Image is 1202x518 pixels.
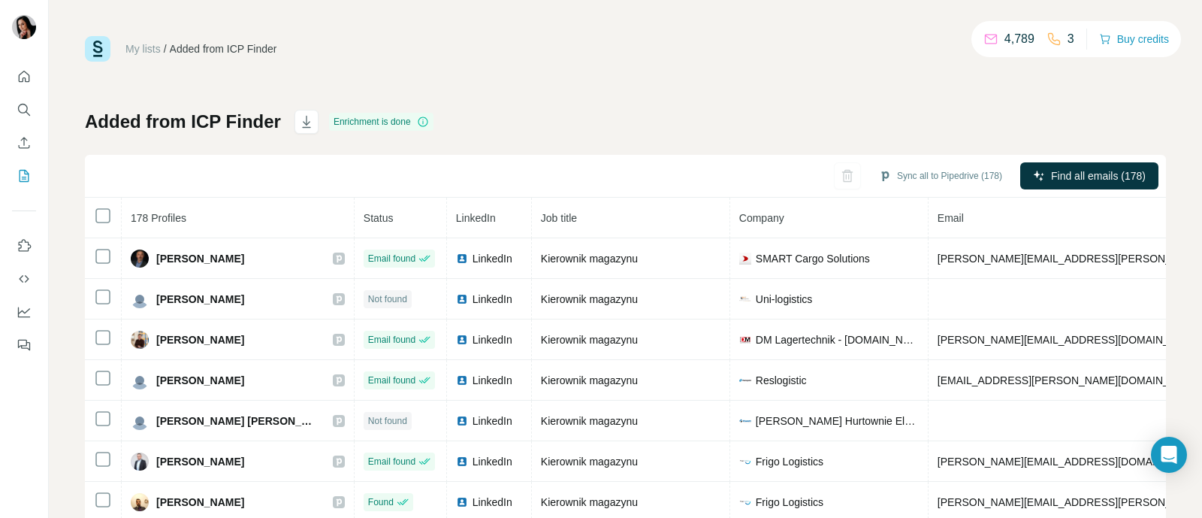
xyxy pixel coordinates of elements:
[756,454,823,469] span: Frigo Logistics
[131,331,149,349] img: Avatar
[456,496,468,508] img: LinkedIn logo
[938,212,964,224] span: Email
[368,495,394,509] span: Found
[1068,30,1074,48] p: 3
[756,292,812,307] span: Uni-logistics
[938,374,1202,386] span: [EMAIL_ADDRESS][PERSON_NAME][DOMAIN_NAME]
[541,293,638,305] span: Kierownik magazynu
[541,496,638,508] span: Kierownik magazynu
[131,250,149,268] img: Avatar
[756,373,807,388] span: Reslogistic
[739,415,751,427] img: company-logo
[456,415,468,427] img: LinkedIn logo
[473,373,512,388] span: LinkedIn
[131,290,149,308] img: Avatar
[541,253,638,265] span: Kierownik magazynu
[368,333,415,347] span: Email found
[868,165,1013,187] button: Sync all to Pipedrive (178)
[156,454,244,469] span: [PERSON_NAME]
[1004,30,1034,48] p: 4,789
[368,455,415,468] span: Email found
[368,374,415,387] span: Email found
[12,129,36,156] button: Enrich CSV
[12,162,36,189] button: My lists
[12,298,36,326] button: Dashboard
[541,374,638,386] span: Kierownik magazynu
[156,251,244,266] span: [PERSON_NAME]
[131,212,186,224] span: 178 Profiles
[739,374,751,386] img: company-logo
[131,493,149,511] img: Avatar
[170,41,277,56] div: Added from ICP Finder
[156,495,244,510] span: [PERSON_NAME]
[368,252,415,265] span: Email found
[1099,29,1169,50] button: Buy credits
[85,110,281,134] h1: Added from ICP Finder
[756,495,823,510] span: Frigo Logistics
[456,374,468,386] img: LinkedIn logo
[938,334,1202,346] span: [PERSON_NAME][EMAIL_ADDRESS][DOMAIN_NAME]
[12,96,36,123] button: Search
[12,332,36,359] button: Feedback
[541,456,638,468] span: Kierownik magazynu
[739,293,751,305] img: company-logo
[368,414,407,428] span: Not found
[12,232,36,259] button: Use Surfe on LinkedIn
[456,253,468,265] img: LinkedIn logo
[456,334,468,346] img: LinkedIn logo
[156,413,318,429] span: [PERSON_NAME] [PERSON_NAME]
[12,15,36,39] img: Avatar
[1020,162,1158,189] button: Find all emails (178)
[85,36,110,62] img: Surfe Logo
[473,332,512,347] span: LinkedIn
[541,334,638,346] span: Kierownik magazynu
[131,453,149,471] img: Avatar
[131,412,149,430] img: Avatar
[739,212,784,224] span: Company
[756,413,919,429] span: [PERSON_NAME] Hurtownie Elektryczne Sp z o.o.
[125,43,161,55] a: My lists
[156,292,244,307] span: [PERSON_NAME]
[456,456,468,468] img: LinkedIn logo
[156,332,244,347] span: [PERSON_NAME]
[473,251,512,266] span: LinkedIn
[739,334,751,346] img: company-logo
[756,332,919,347] span: DM Lagertechnik - [DOMAIN_NAME]
[473,292,512,307] span: LinkedIn
[541,212,577,224] span: Job title
[473,454,512,469] span: LinkedIn
[739,253,751,265] img: company-logo
[739,456,751,468] img: company-logo
[541,415,638,427] span: Kierownik magazynu
[938,456,1202,468] span: [PERSON_NAME][EMAIL_ADDRESS][DOMAIN_NAME]
[756,251,870,266] span: SMART Cargo Solutions
[473,495,512,510] span: LinkedIn
[12,63,36,90] button: Quick start
[12,265,36,292] button: Use Surfe API
[156,373,244,388] span: [PERSON_NAME]
[456,293,468,305] img: LinkedIn logo
[739,496,751,508] img: company-logo
[473,413,512,429] span: LinkedIn
[1051,168,1146,183] span: Find all emails (178)
[364,212,394,224] span: Status
[131,371,149,389] img: Avatar
[329,113,433,131] div: Enrichment is done
[164,41,167,56] li: /
[368,292,407,306] span: Not found
[1151,437,1187,473] div: Open Intercom Messenger
[456,212,496,224] span: LinkedIn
